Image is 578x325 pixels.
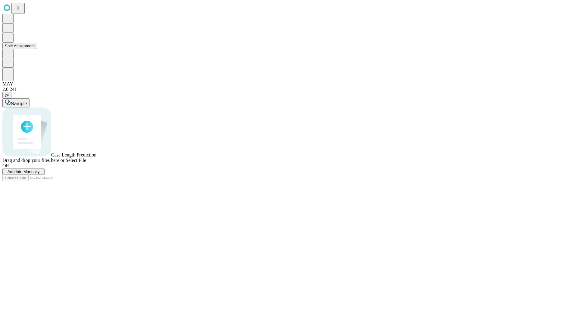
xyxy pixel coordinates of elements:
[2,92,11,98] button: @
[2,169,45,175] button: Add Info Manually
[66,158,86,163] span: Select File
[2,43,37,49] button: Shift Assignment
[2,163,9,168] span: OR
[2,98,30,107] button: Sample
[5,93,9,97] span: @
[8,169,40,174] span: Add Info Manually
[51,152,96,157] span: Case Length Prediction
[2,158,64,163] span: Drag and drop your files here or
[11,101,27,106] span: Sample
[2,81,576,87] div: MAY
[2,87,576,92] div: 2.0.241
